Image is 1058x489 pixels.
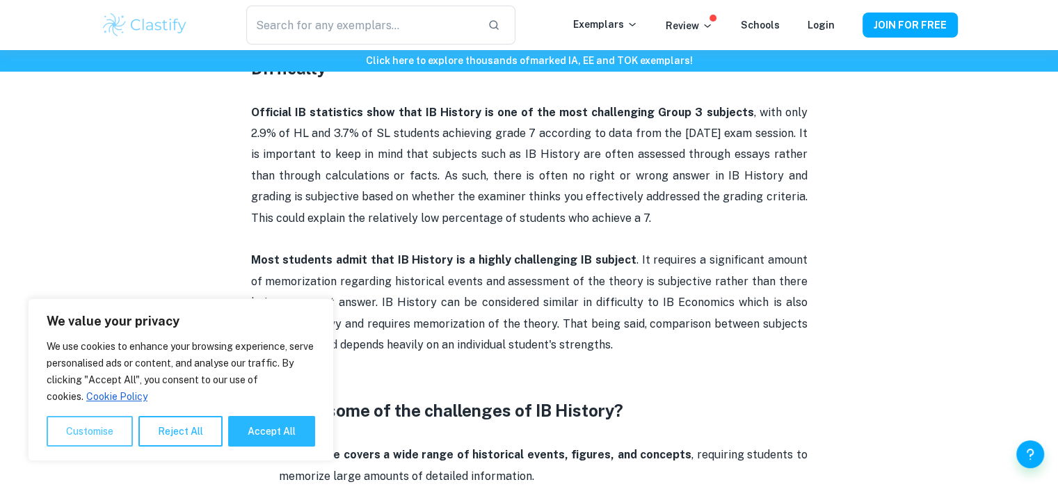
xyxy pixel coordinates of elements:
a: Login [808,19,835,31]
strong: Most students admit that IB History is a highly challenging IB subject [251,253,636,266]
p: We use cookies to enhance your browsing experience, serve personalised ads or content, and analys... [47,338,315,405]
button: Help and Feedback [1016,440,1044,468]
strong: The course covers a wide range of historical events, figures, and concepts [279,448,692,461]
input: Search for any exemplars... [246,6,476,45]
button: Accept All [228,416,315,447]
a: Cookie Policy [86,390,148,403]
p: , requiring students to memorize large amounts of detailed information. [279,444,808,487]
p: We value your privacy [47,313,315,330]
h3: What are some of the challenges of IB History? [251,398,808,423]
button: Reject All [138,416,223,447]
p: . It requires a significant amount of memorization regarding historical events and assessment of ... [251,250,808,355]
button: JOIN FOR FREE [863,13,958,38]
button: Customise [47,416,133,447]
p: , with only 2.9% of HL and 3.7% of SL students achieving grade 7 according to data from the [DATE... [251,102,808,229]
img: Clastify logo [101,11,189,39]
div: We value your privacy [28,298,334,461]
p: Exemplars [573,17,638,32]
a: Schools [741,19,780,31]
p: Review [666,18,713,33]
strong: Official IB statistics show that IB History is one of the most challenging Group 3 subjects [251,106,754,119]
h6: Click here to explore thousands of marked IA, EE and TOK exemplars ! [3,53,1055,68]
